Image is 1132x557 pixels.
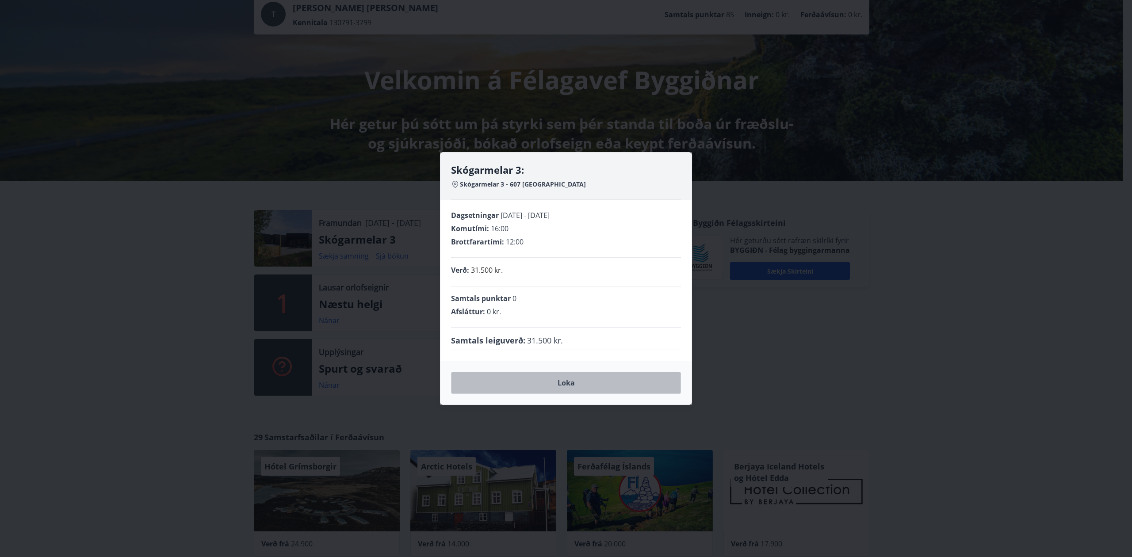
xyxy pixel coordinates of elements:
span: Afsláttur : [451,307,485,317]
span: 0 kr. [487,307,501,317]
h4: Skógarmelar 3: [451,163,681,176]
span: 0 [512,294,516,303]
span: Dagsetningar [451,210,499,220]
span: Skógarmelar 3 - 607 [GEOGRAPHIC_DATA] [460,180,586,189]
span: Samtals punktar [451,294,511,303]
span: 12:00 [506,237,524,247]
span: 31.500 kr. [527,335,563,346]
span: [DATE] - [DATE] [501,210,550,220]
p: 31.500 kr. [471,265,503,275]
button: Loka [451,372,681,394]
span: Samtals leiguverð : [451,335,525,346]
span: Brottfarartími : [451,237,504,247]
span: 16:00 [491,224,509,233]
span: Verð : [451,265,469,275]
span: Komutími : [451,224,489,233]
